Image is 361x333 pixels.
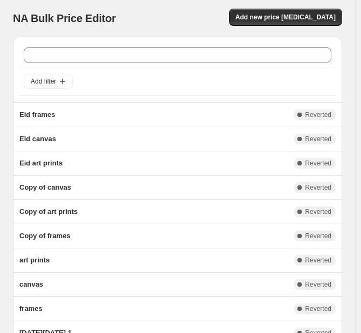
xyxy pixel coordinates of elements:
[19,159,63,167] span: Eid art prints
[19,135,56,143] span: Eid canvas
[305,280,331,289] span: Reverted
[19,256,50,264] span: art prints
[235,13,336,22] span: Add new price [MEDICAL_DATA]
[305,183,331,192] span: Reverted
[19,232,71,240] span: Copy of frames
[305,232,331,240] span: Reverted
[19,304,43,313] span: frames
[19,183,71,191] span: Copy of canvas
[13,12,116,24] span: NA Bulk Price Editor
[305,207,331,216] span: Reverted
[24,74,73,89] button: Add filter
[229,9,342,26] button: Add new price [MEDICAL_DATA]
[19,207,78,216] span: Copy of art prints
[19,280,43,288] span: canvas
[305,159,331,168] span: Reverted
[305,135,331,143] span: Reverted
[31,77,56,86] span: Add filter
[305,256,331,265] span: Reverted
[305,304,331,313] span: Reverted
[19,110,55,119] span: Eid frames
[305,110,331,119] span: Reverted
